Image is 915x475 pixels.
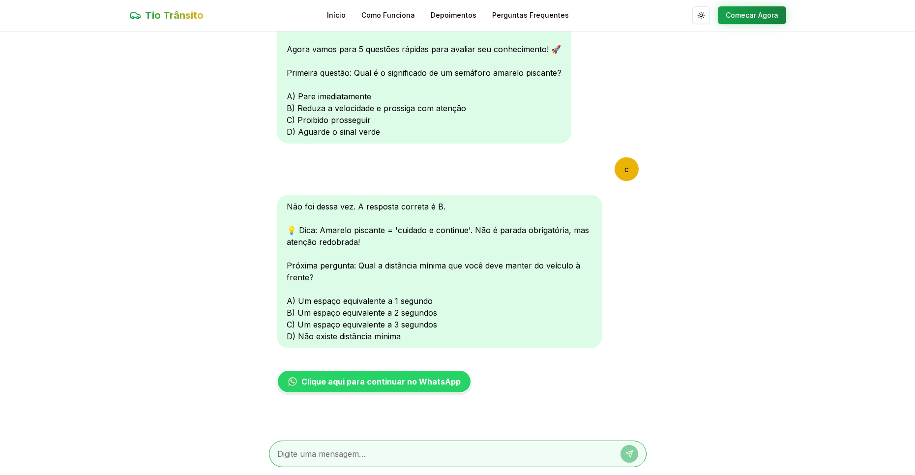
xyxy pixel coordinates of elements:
a: Depoimentos [431,10,476,20]
a: Perguntas Frequentes [492,10,569,20]
span: Tio Trânsito [145,8,204,22]
div: Não foi dessa vez. A resposta correta é C (60 km/h para via arterial). Agora vamos para 5 questõe... [277,14,571,144]
button: Começar Agora [718,6,786,24]
a: Tio Trânsito [129,8,204,22]
span: Clique aqui para continuar no WhatsApp [301,376,461,387]
a: Clique aqui para continuar no WhatsApp [277,370,472,393]
div: c [615,157,639,181]
div: Não foi dessa vez. A resposta correta é B. 💡 Dica: Amarelo piscante = 'cuidado e continue'. Não é... [277,195,602,348]
a: Início [327,10,346,20]
a: Como Funciona [361,10,415,20]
